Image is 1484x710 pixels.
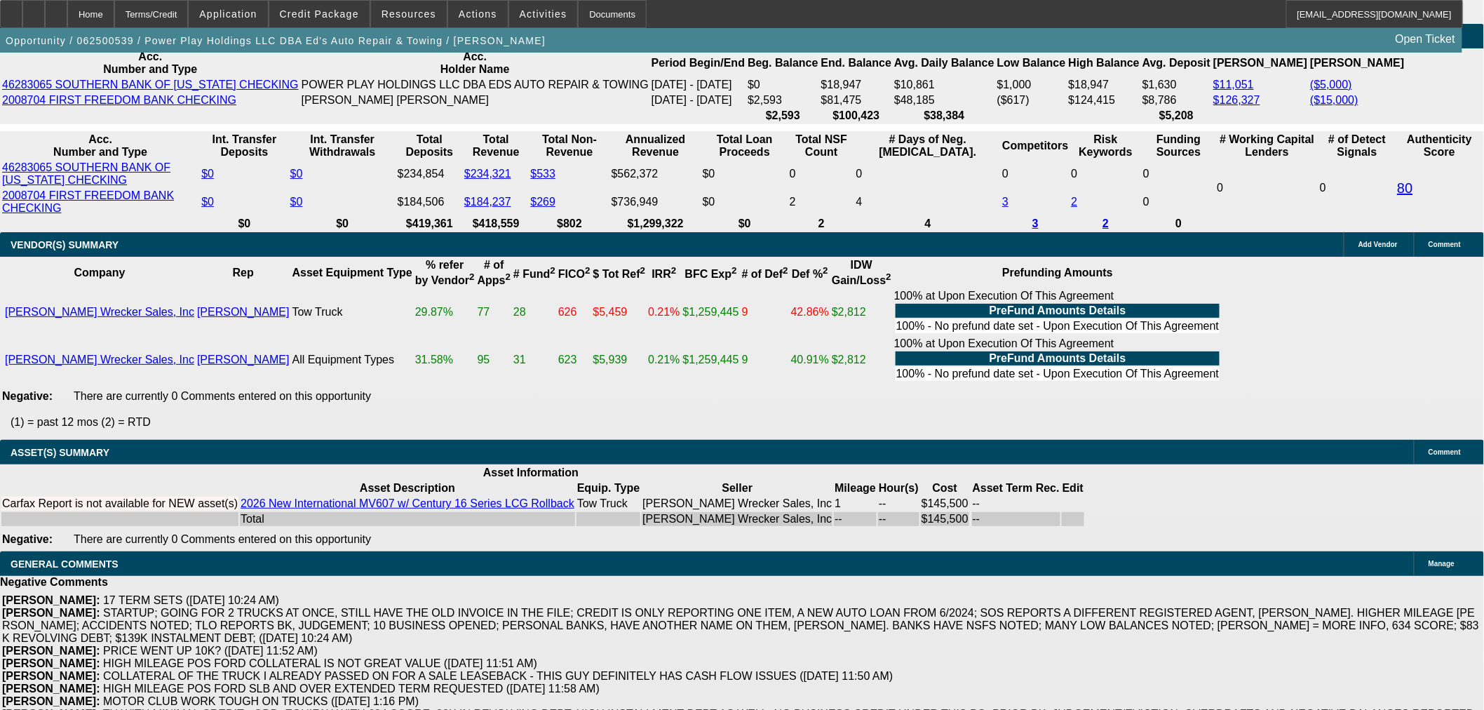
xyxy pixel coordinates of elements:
th: [PERSON_NAME] [1213,50,1308,76]
th: $0 [201,217,288,231]
td: 31 [513,337,556,383]
span: Comment [1429,241,1461,248]
th: Acc. Number and Type [1,50,299,76]
th: $2,593 [747,109,818,123]
td: -- [834,512,877,526]
a: $184,237 [464,196,511,208]
b: [PERSON_NAME]: [2,607,100,619]
sup: 2 [506,272,511,282]
b: BFC Exp [685,268,737,280]
span: ASSET(S) SUMMARY [11,447,109,458]
td: 1 [834,497,877,511]
b: [PERSON_NAME]: [2,695,100,707]
td: POWER PLAY HOLDINGS LLC DBA EDS AUTO REPAIR & TOWING [301,78,649,92]
td: $184,506 [397,189,462,215]
sup: 2 [731,265,736,276]
th: $802 [529,217,609,231]
div: 100% at Upon Execution Of This Agreement [894,337,1221,382]
td: Tow Truck [292,289,413,335]
th: Funding Sources [1142,133,1215,159]
a: 2 [1072,196,1078,208]
b: Asset Term Rec. [973,482,1060,494]
th: Int. Transfer Deposits [201,133,288,159]
a: 3 [1002,196,1009,208]
b: Def % [792,268,828,280]
th: $419,361 [397,217,462,231]
span: MOTOR CLUB WORK TOUGH ON TRUCKS ([DATE] 1:16 PM) [103,695,419,707]
td: $1,630 [1142,78,1211,92]
td: $48,185 [893,93,995,107]
a: $0 [290,168,303,180]
b: PreFund Amounts Details [990,304,1126,316]
a: 2 [1102,217,1109,229]
b: Cost [933,482,958,494]
th: $418,559 [464,217,528,231]
a: 80 [1397,180,1412,196]
span: HIGH MILEAGE POS FORD SLB AND OVER EXTENDED TERM REQUESTED ([DATE] 11:58 AM) [103,683,600,695]
td: $8,786 [1142,93,1211,107]
th: Sum of the Total NSF Count and Total Overdraft Fee Count from Ocrolus [789,133,854,159]
th: Asset Term Recommendation [972,481,1060,495]
span: Resources [382,8,436,20]
td: $145,500 [921,497,969,511]
td: 100% - No prefund date set - Upon Execution Of This Agreement [896,367,1220,381]
td: All Equipment Types [292,337,413,383]
th: $0 [290,217,396,231]
button: Credit Package [269,1,370,27]
button: Resources [371,1,447,27]
span: Add Vendor [1358,241,1398,248]
th: Total Non-Revenue [529,133,609,159]
td: 0.21% [647,289,680,335]
span: Application [199,8,257,20]
td: $145,500 [921,512,969,526]
td: $0 [747,78,818,92]
th: Competitors [1001,133,1069,159]
span: Activities [520,8,567,20]
sup: 2 [469,272,474,282]
td: 0 [1319,161,1395,215]
th: # Days of Neg. [MEDICAL_DATA]. [856,133,1001,159]
td: [DATE] - [DATE] [651,93,746,107]
td: $10,861 [893,78,995,92]
b: Rep [233,267,254,279]
sup: 2 [640,265,645,276]
span: Actions [459,8,497,20]
td: 0.21% [647,337,680,383]
th: Acc. Holder Name [301,50,649,76]
th: Annualized Revenue [611,133,701,159]
th: Edit [1062,481,1084,495]
a: 2008704 FIRST FREEDOM BANK CHECKING [2,189,174,214]
span: HIGH MILEAGE POS FORD COLLATERAL IS NOT GREAT VALUE ([DATE] 11:51 AM) [103,657,537,669]
a: $126,327 [1213,94,1260,106]
a: [PERSON_NAME] Wrecker Sales, Inc [5,354,194,366]
span: Credit Package [280,8,359,20]
span: 17 TERM SETS ([DATE] 10:24 AM) [103,594,279,606]
td: 0 [1142,161,1215,187]
b: Seller [722,482,753,494]
b: Asset Information [483,467,579,478]
td: -- [972,512,1060,526]
a: 46283065 SOUTHERN BANK OF [US_STATE] CHECKING [2,79,299,91]
b: IDW Gain/Loss [832,259,891,286]
td: 2 [789,189,854,215]
a: 46283065 SOUTHERN BANK OF [US_STATE] CHECKING [2,161,170,186]
b: [PERSON_NAME]: [2,657,100,669]
b: [PERSON_NAME]: [2,645,100,657]
td: 9 [741,289,789,335]
th: Total Revenue [464,133,528,159]
td: $1,259,445 [682,337,740,383]
a: [PERSON_NAME] Wrecker Sales, Inc [5,306,194,318]
a: $0 [290,196,303,208]
b: [PERSON_NAME]: [2,594,100,606]
b: Company [74,267,126,279]
button: Actions [448,1,508,27]
a: [PERSON_NAME] [197,354,290,366]
a: $0 [201,196,214,208]
td: $2,812 [831,289,892,335]
a: ($5,000) [1310,79,1352,91]
td: 0 [1001,161,1069,187]
span: 0 [1217,182,1224,194]
b: # of Def [742,268,788,280]
a: 2008704 FIRST FREEDOM BANK CHECKING [2,94,236,106]
span: Opportunity / 062500539 / Power Play Holdings LLC DBA Ed's Auto Repair & Towing / [PERSON_NAME] [6,35,546,46]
